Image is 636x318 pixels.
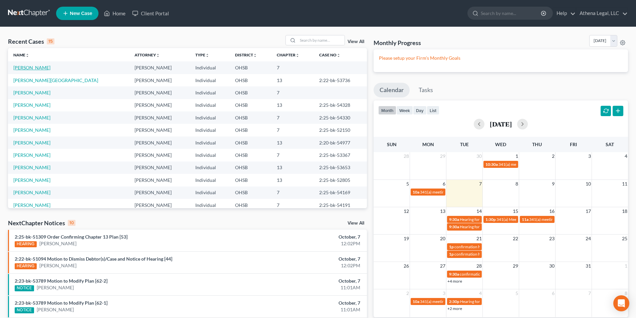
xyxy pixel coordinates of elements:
div: October, 7 [249,234,360,240]
span: 9:30a [449,224,459,229]
span: 8 [624,289,628,297]
span: Sat [606,141,614,147]
button: week [396,106,413,115]
td: [PERSON_NAME] [129,174,190,186]
div: 15 [47,38,54,44]
td: 13 [271,74,314,86]
span: 10a [413,190,419,195]
span: 5 [406,180,410,188]
td: 7 [271,199,314,211]
td: OHSB [230,149,271,161]
a: View All [348,39,364,44]
td: 7 [271,149,314,161]
td: 13 [271,174,314,186]
span: 8 [515,180,519,188]
td: Individual [190,199,230,211]
span: Hearing for [PERSON_NAME] [460,299,512,304]
a: 2:25-bk-51309 Order Confirming Chapter 13 Plan [53] [15,234,128,240]
td: OHSB [230,86,271,99]
td: 7 [271,86,314,99]
input: Search by name... [481,7,542,19]
a: Attorneyunfold_more [135,52,160,57]
span: Sun [387,141,397,147]
span: confirmation hearing for [PERSON_NAME] [460,272,535,277]
td: Individual [190,124,230,136]
span: 12 [403,207,410,215]
td: 2:25-bk-54330 [314,111,367,124]
span: 7 [478,180,482,188]
span: 2 [406,289,410,297]
td: 7 [271,187,314,199]
span: 18 [621,207,628,215]
td: Individual [190,174,230,186]
td: 7 [271,111,314,124]
span: 6 [551,289,555,297]
td: OHSB [230,136,271,149]
td: OHSB [230,162,271,174]
a: [PERSON_NAME] [13,190,50,195]
span: 341(a) Meeting for Ti'[PERSON_NAME] [496,217,566,222]
td: [PERSON_NAME] [129,162,190,174]
a: [PERSON_NAME] [39,262,76,269]
a: Calendar [374,83,410,97]
span: 6 [442,180,446,188]
span: 30 [549,262,555,270]
div: HEARING [15,241,37,247]
span: 23 [549,235,555,243]
i: unfold_more [205,53,209,57]
a: [PERSON_NAME] [13,102,50,108]
a: View All [348,221,364,226]
span: 11a [522,217,528,222]
td: 7 [271,124,314,136]
span: 1 [515,152,519,160]
span: 17 [585,207,592,215]
a: Districtunfold_more [235,52,257,57]
td: Individual [190,61,230,74]
td: 2:25-bk-54328 [314,99,367,111]
td: [PERSON_NAME] [129,111,190,124]
td: [PERSON_NAME] [129,187,190,199]
td: 2:25-bk-54191 [314,199,367,211]
div: Open Intercom Messenger [613,295,629,311]
i: unfold_more [25,53,29,57]
td: [PERSON_NAME] [129,61,190,74]
span: Hearing for Ti'[PERSON_NAME] [460,224,516,229]
a: [PERSON_NAME] [13,115,50,120]
span: 9 [551,180,555,188]
a: Case Nounfold_more [319,52,341,57]
a: [PERSON_NAME] [13,165,50,170]
input: Search by name... [298,35,345,45]
span: 31 [585,262,592,270]
td: OHSB [230,124,271,136]
span: 10a [413,299,419,304]
span: 13 [439,207,446,215]
span: Mon [422,141,434,147]
a: [PERSON_NAME] [13,140,50,145]
a: 2:22-bk-51094 Motion to Dismiss Debtor(s)/Case and Notice of Hearing [44] [15,256,172,262]
td: 7 [271,61,314,74]
td: Individual [190,136,230,149]
a: 2:23-bk-53789 Motion to Modify Plan [62-1] [15,300,108,306]
span: 28 [403,152,410,160]
td: [PERSON_NAME] [129,199,190,211]
td: [PERSON_NAME] [129,136,190,149]
div: October, 7 [249,278,360,284]
a: Athena Legal, LLC [576,7,628,19]
span: 7 [588,289,592,297]
span: 29 [439,152,446,160]
td: [PERSON_NAME] [129,99,190,111]
a: Help [553,7,576,19]
span: 3 [442,289,446,297]
span: 19 [403,235,410,243]
span: 24 [585,235,592,243]
td: [PERSON_NAME] [129,74,190,86]
div: October, 7 [249,300,360,306]
td: Individual [190,111,230,124]
td: 2:25-bk-52150 [314,124,367,136]
span: 10 [585,180,592,188]
span: 1 [624,262,628,270]
td: Individual [190,187,230,199]
td: OHSB [230,74,271,86]
i: unfold_more [337,53,341,57]
div: 10 [68,220,75,226]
